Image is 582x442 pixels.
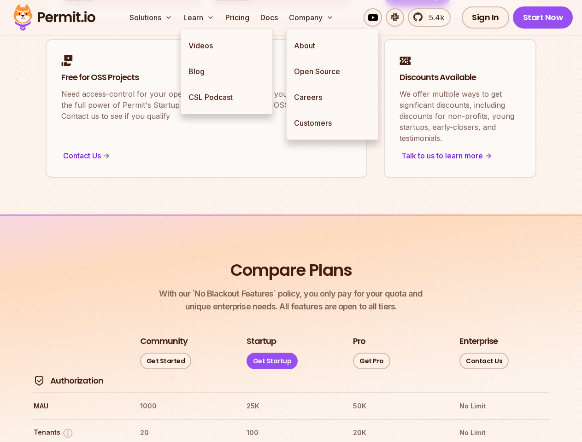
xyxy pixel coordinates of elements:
p: Need access-control for your open-source project? We got you covered! Enjoy the full power of Per... [61,88,352,122]
h2: Compare Plans [230,259,352,282]
a: Blog [181,58,272,84]
button: Company [285,8,337,27]
h4: Authorization [50,375,103,387]
a: Open Source [287,58,378,84]
th: 100 [246,425,336,440]
th: 20K [353,425,442,440]
th: No Limit [459,425,549,440]
th: 20 [140,425,229,440]
p: We offer multiple ways to get significant discounts, including discounts for non-profits, young s... [400,88,521,144]
button: Solutions [126,8,176,27]
span: -> [103,150,110,161]
p: unique enterprise needs. All features are open to all tiers. [159,287,423,313]
img: Authorization [34,375,45,386]
a: Discounts AvailableWe offer multiple ways to get significant discounts, including discounts for n... [384,39,536,178]
th: MAU [33,399,123,413]
a: Careers [287,84,378,110]
th: 1000 [140,399,229,413]
span: With our `No Blackout Features` policy, you only pay for your quota and [159,287,423,300]
th: No Limit [459,399,549,413]
th: 25K [246,399,336,413]
a: Free for OSS ProjectsNeed access-control for your open-source project? We got you covered! Enjoy ... [46,39,367,178]
span: 5.4k [423,12,444,23]
h3: Community [140,336,188,347]
h3: Enterprise [459,336,498,347]
img: Permit logo [9,2,100,33]
h3: Startup [247,336,276,347]
th: 50K [353,399,442,413]
a: Get Started [140,353,192,369]
a: Contact Us [459,353,509,369]
h3: Pro [353,336,365,347]
div: Contact Us [61,149,352,162]
a: CSL Podcast [181,84,272,110]
a: Pricing [222,8,253,27]
a: Docs [257,8,282,27]
span: -> [485,150,492,161]
h2: Free for OSS Projects [61,72,352,83]
a: Get Pro [353,353,390,369]
h2: Discounts Available [400,72,521,83]
a: Get Startup [247,353,298,369]
a: Videos [181,33,272,58]
button: Tenants [34,427,74,439]
a: Start Now [513,6,573,29]
a: About [287,33,378,58]
a: 5.4k [408,8,451,27]
button: Learn [180,8,218,27]
a: Customers [287,110,378,136]
div: Talk to us to learn more [400,149,521,162]
a: Sign In [462,6,509,29]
